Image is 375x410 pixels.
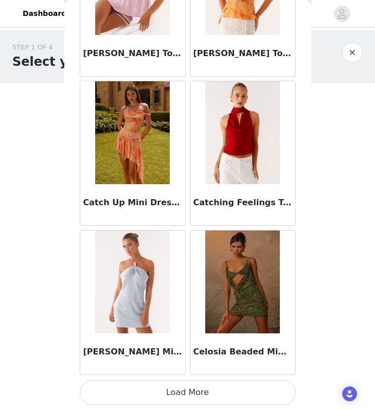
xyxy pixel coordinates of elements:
div: Open Intercom Messenger [342,386,357,401]
img: Celosia Beaded Mini Dress - Khaki [205,230,280,333]
h3: Catching Feelings Top - Red [193,197,292,209]
h3: Celosia Beaded Mini Dress - Khaki [193,346,292,358]
h3: [PERSON_NAME] Top - Pink [83,47,182,60]
h3: Catch Up Mini Dress - Sunset Floral [83,197,182,209]
div: avatar [337,6,347,22]
img: Cecelia Mini Dress - Blue [95,230,170,333]
div: STEP 1 OF 4 [12,42,142,52]
button: Load More [80,380,296,405]
img: Catch Up Mini Dress - Sunset Floral [95,81,170,184]
img: Catching Feelings Top - Red [205,81,280,184]
a: Dashboard [16,2,73,25]
h3: [PERSON_NAME] Mini Dress - Blue [83,346,182,358]
h1: Select your styles! [12,52,142,71]
h3: [PERSON_NAME] Top - Orange [193,47,292,60]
